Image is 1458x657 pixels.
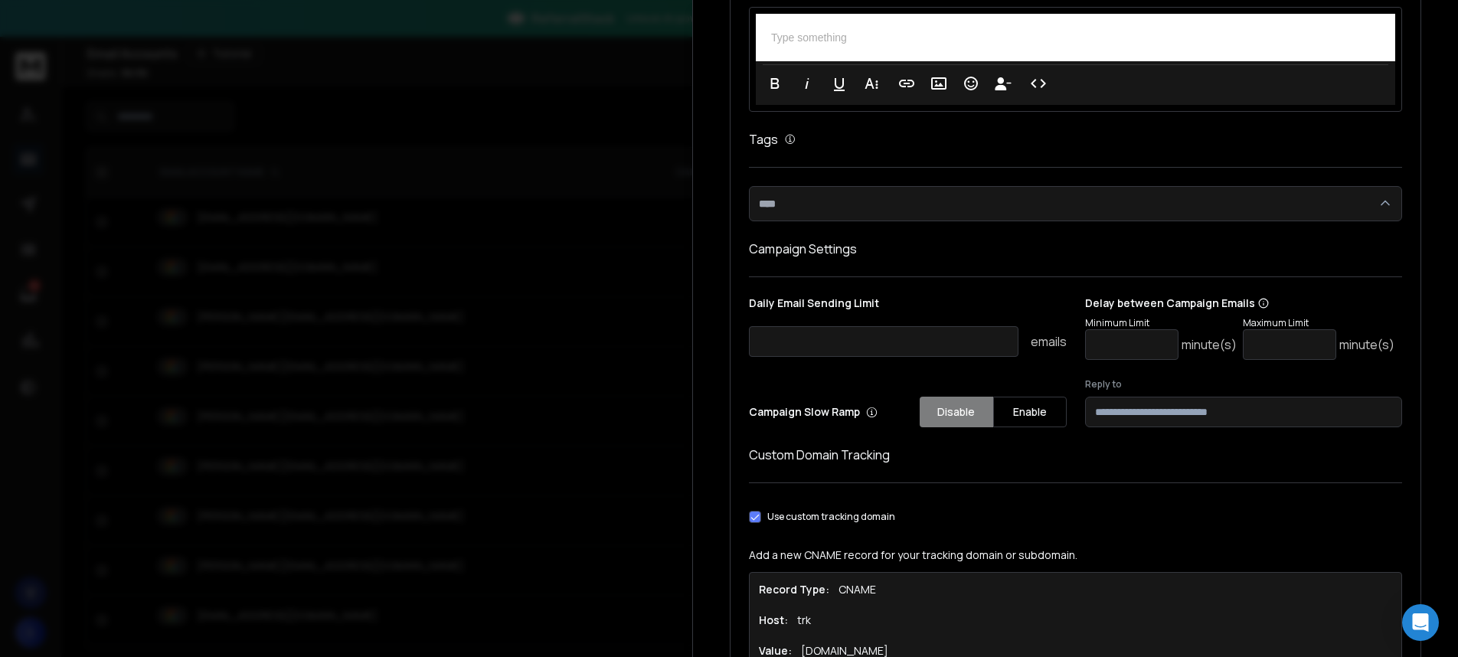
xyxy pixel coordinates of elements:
button: Italic (⌘I) [793,68,822,99]
button: Insert Image (⌘P) [924,68,953,99]
p: minute(s) [1339,335,1394,354]
p: emails [1031,332,1067,351]
p: Daily Email Sending Limit [749,296,1067,317]
div: Open Intercom Messenger [1402,604,1439,641]
button: Enable [993,397,1067,427]
p: Delay between Campaign Emails [1085,296,1394,311]
p: minute(s) [1182,335,1237,354]
h1: Campaign Settings [749,240,1402,258]
button: Disable [920,397,993,427]
label: Reply to [1085,378,1403,391]
p: Maximum Limit [1243,317,1394,329]
button: Insert Link (⌘K) [892,68,921,99]
h1: Host: [759,613,788,628]
button: Emoticons [956,68,986,99]
button: Insert Unsubscribe Link [989,68,1018,99]
label: Use custom tracking domain [767,511,895,523]
h1: Custom Domain Tracking [749,446,1402,464]
p: Add a new CNAME record for your tracking domain or subdomain. [749,547,1402,563]
p: trk [797,613,811,628]
h1: Tags [749,130,778,149]
p: Minimum Limit [1085,317,1237,329]
button: Underline (⌘U) [825,68,854,99]
h1: Record Type: [759,582,829,597]
button: More Text [857,68,886,99]
p: Campaign Slow Ramp [749,404,878,420]
button: Bold (⌘B) [760,68,789,99]
button: Code View [1024,68,1053,99]
p: CNAME [839,582,876,597]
